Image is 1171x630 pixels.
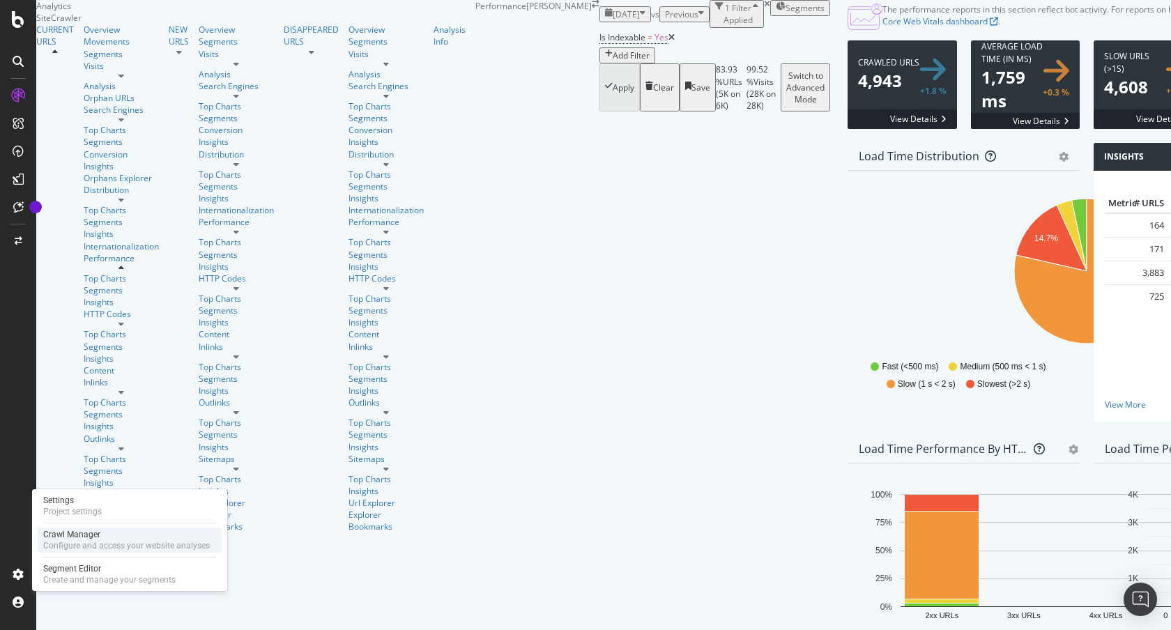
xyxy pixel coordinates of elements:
[284,24,339,47] a: DISAPPEARED URLS
[875,518,892,528] text: 75%
[199,316,274,328] a: Insights
[599,6,651,22] button: [DATE]
[84,204,159,216] a: Top Charts
[84,172,159,184] div: Orphans Explorer
[349,373,424,385] div: Segments
[199,485,274,497] a: Insights
[84,48,159,60] a: Segments
[349,180,424,192] div: Segments
[613,82,634,93] div: Apply
[349,68,424,80] div: Analysis
[875,546,892,555] text: 50%
[36,12,475,24] div: SiteCrawler
[848,3,882,30] img: CjTTJyXI.png
[613,49,650,61] div: Add Filter
[199,305,274,316] a: Segments
[199,453,274,465] a: Sitemaps
[199,328,274,340] div: Content
[84,252,159,264] a: Performance
[199,48,274,60] a: Visits
[199,341,274,353] a: Inlinks
[1124,583,1157,616] div: Open Intercom Messenger
[199,509,274,532] div: Explorer Bookmarks
[199,373,274,385] a: Segments
[349,204,424,216] div: Internationalization
[199,124,274,136] div: Conversion
[199,236,274,248] a: Top Charts
[349,261,424,272] a: Insights
[199,192,274,204] a: Insights
[349,316,424,328] a: Insights
[349,80,424,92] a: Search Engines
[199,180,274,192] a: Segments
[84,228,159,240] a: Insights
[84,397,159,408] div: Top Charts
[29,201,42,213] div: Tooltip anchor
[349,341,424,353] a: Inlinks
[349,293,424,305] a: Top Charts
[349,509,424,532] a: Explorer Bookmarks
[84,36,159,47] div: Movements
[349,124,424,136] a: Conversion
[199,112,274,124] div: Segments
[199,136,274,148] a: Insights
[84,453,159,465] a: Top Charts
[691,82,710,93] div: Save
[84,184,159,196] a: Distribution
[349,112,424,124] div: Segments
[199,361,274,373] a: Top Charts
[349,36,424,47] a: Segments
[349,100,424,112] a: Top Charts
[199,80,274,92] div: Search Engines
[898,378,956,390] span: Slow (1 s < 2 s)
[199,385,274,397] a: Insights
[349,397,424,408] div: Outlinks
[43,495,102,506] div: Settings
[199,204,274,216] a: Internationalization
[199,24,274,36] a: Overview
[84,477,159,489] a: Insights
[349,216,424,228] a: Performance
[169,24,189,47] a: NEW URLS
[84,433,159,445] div: Outlinks
[349,361,424,373] div: Top Charts
[36,24,74,47] div: CURRENT URLS
[716,63,747,112] div: 83.93 % URLs ( 5K on 6K )
[434,24,466,47] a: Analysis Info
[859,442,1028,456] div: Load Time Performance by HTTP Status Code
[781,63,830,112] button: Switch to Advanced Mode
[349,417,424,429] div: Top Charts
[925,611,958,620] text: 2xx URLs
[882,361,938,373] span: Fast (<500 ms)
[199,397,274,408] div: Outlinks
[84,272,159,284] a: Top Charts
[84,408,159,420] a: Segments
[1163,611,1168,620] text: 0
[1112,285,1168,309] td: 725
[1112,238,1168,261] td: 171
[84,341,159,353] a: Segments
[349,305,424,316] a: Segments
[43,574,176,585] div: Create and manage your segments
[84,376,159,388] div: Inlinks
[349,192,424,204] div: Insights
[199,497,274,509] a: Url Explorer
[43,529,210,540] div: Crawl Manager
[349,249,424,261] a: Segments
[199,249,274,261] a: Segments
